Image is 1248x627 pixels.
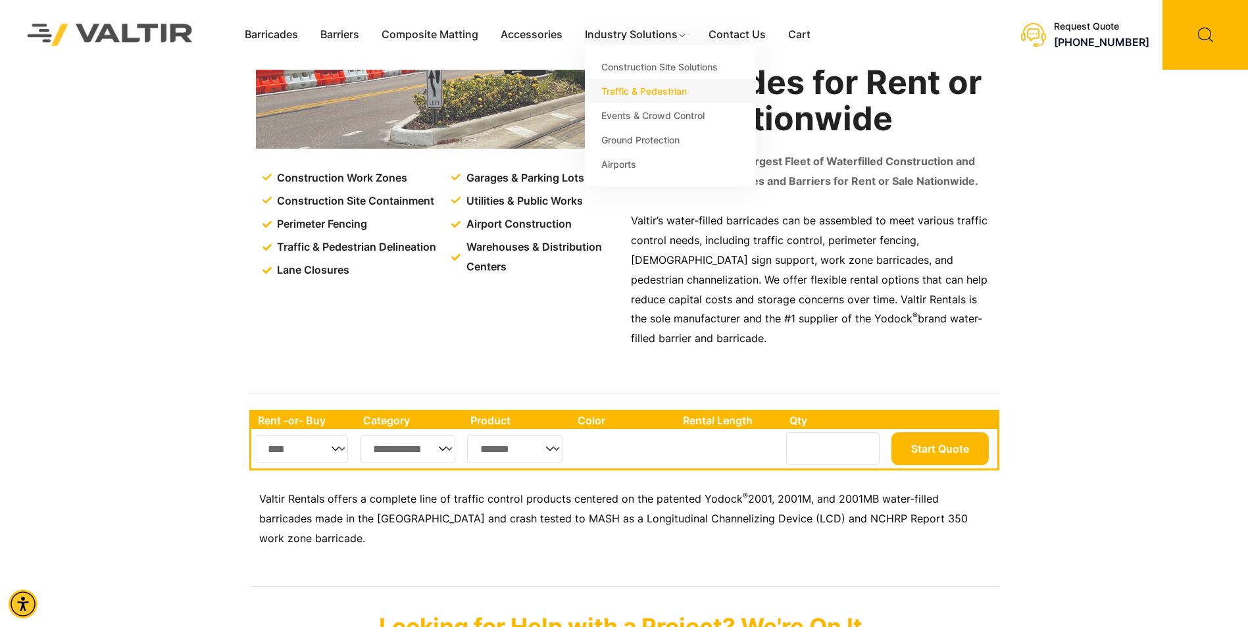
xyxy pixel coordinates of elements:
[463,191,583,211] span: Utilities & Public Works
[743,491,748,501] sup: ®
[585,79,756,103] a: Traffic & Pedestrian
[585,128,756,152] a: Ground Protection
[274,261,349,280] span: Lane Closures
[585,55,756,79] a: Construction Site Solutions
[10,7,211,64] img: Valtir Rentals
[464,412,571,429] th: Product
[251,412,357,429] th: Rent -or- Buy
[585,103,756,128] a: Events & Crowd Control
[360,435,456,463] select: Single select
[274,191,434,211] span: Construction Site Containment
[463,168,584,188] span: Garages & Parking Lots
[467,435,562,463] select: Single select
[255,435,349,463] select: Single select
[585,152,756,176] a: Airports
[309,25,370,45] a: Barriers
[783,412,887,429] th: Qty
[463,238,620,277] span: Warehouses & Distribution Centers
[234,25,309,45] a: Barricades
[259,492,968,545] span: 2001, 2001M, and 2001MB water-filled barricades made in the [GEOGRAPHIC_DATA] and crash tested to...
[574,25,698,45] a: Industry Solutions
[463,214,572,234] span: Airport Construction
[777,25,822,45] a: Cart
[1054,21,1149,32] div: Request Quote
[274,238,436,257] span: Traffic & Pedestrian Delineation
[259,492,743,505] span: Valtir Rentals offers a complete line of traffic control products centered on the patented Yodock
[357,412,464,429] th: Category
[912,311,918,320] sup: ®
[9,589,37,618] div: Accessibility Menu
[489,25,574,45] a: Accessories
[786,432,880,465] input: Number
[891,432,989,465] button: Start Quote
[631,152,993,191] p: Valtir Rentals has the Largest Fleet of Waterfilled Construction and Traffic Control Barricades a...
[571,412,677,429] th: Color
[274,168,407,188] span: Construction Work Zones
[631,211,993,349] p: Valtir’s water-filled barricades can be assembled to meet various traffic control needs, includin...
[1054,36,1149,49] a: call (888) 496-3625
[697,25,777,45] a: Contact Us
[274,214,367,234] span: Perimeter Fencing
[370,25,489,45] a: Composite Matting
[676,412,783,429] th: Rental Length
